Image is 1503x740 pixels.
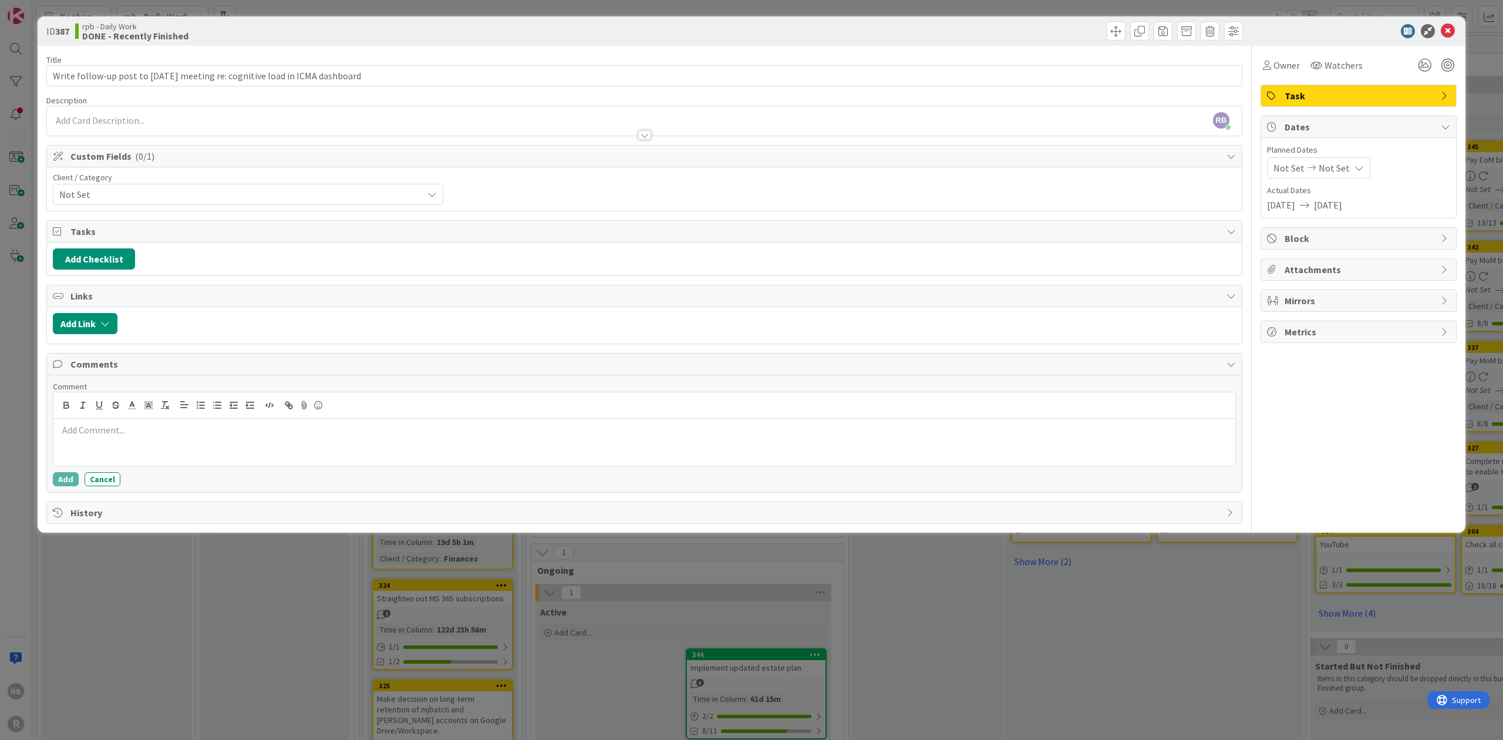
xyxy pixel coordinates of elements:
span: RB [1213,112,1229,129]
span: [DATE] [1314,198,1342,212]
span: Watchers [1325,58,1363,72]
span: Owner [1273,58,1300,72]
span: Metrics [1285,325,1435,339]
span: Tasks [70,224,1221,238]
span: Comments [70,357,1221,371]
span: [DATE] [1267,198,1295,212]
span: ID [46,24,69,38]
span: Mirrors [1285,294,1435,308]
span: Description [46,95,87,106]
span: Actual Dates [1267,184,1450,197]
span: Not Set [1319,161,1350,175]
span: Support [25,2,53,16]
input: type card name here... [46,65,1242,86]
span: Comment [53,381,87,392]
b: 387 [55,25,69,37]
span: History [70,506,1221,520]
span: Task [1285,89,1435,103]
b: DONE - Recently Finished [82,31,188,41]
button: Add Checklist [53,248,135,270]
button: Cancel [85,472,120,486]
span: ( 0/1 ) [135,150,154,162]
span: Not Set [1273,161,1305,175]
span: Custom Fields [70,149,1221,163]
span: rpb - Daily Work [82,22,188,31]
span: Block [1285,231,1435,245]
span: Attachments [1285,263,1435,277]
button: Add Link [53,313,117,334]
span: Links [70,289,1221,303]
button: Add [53,472,79,486]
span: Not Set [59,186,417,203]
span: Dates [1285,120,1435,134]
div: Client / Category [53,173,443,181]
label: Title [46,55,62,65]
span: Planned Dates [1267,144,1450,156]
